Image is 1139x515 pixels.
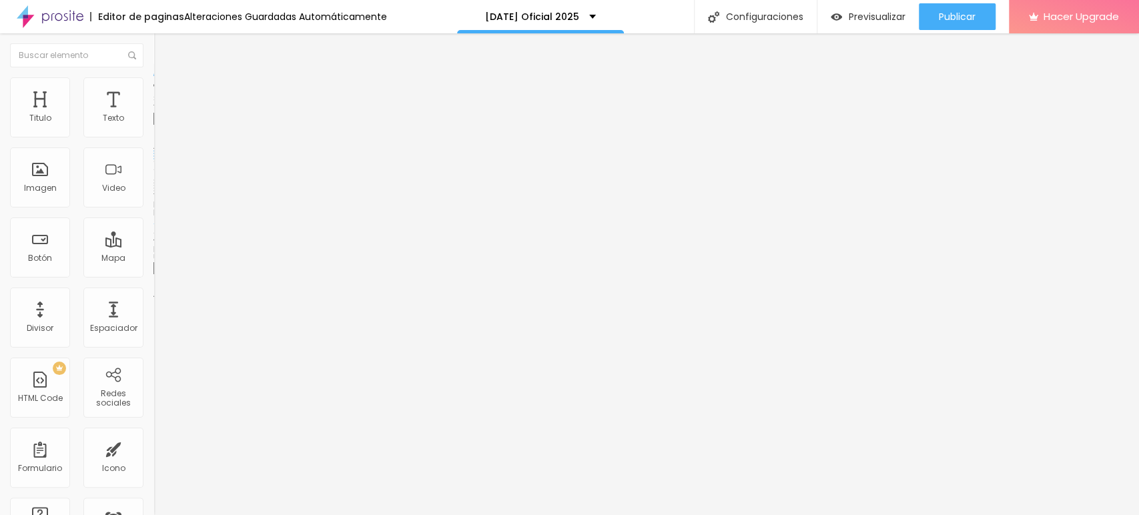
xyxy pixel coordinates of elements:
div: Mapa [101,253,125,263]
p: [DATE] Oficial 2025 [485,12,579,21]
img: view-1.svg [831,11,842,23]
div: Video [102,183,125,193]
div: Espaciador [90,324,137,333]
div: Texto [103,113,124,123]
img: Icone [128,51,136,59]
img: Icone [708,11,719,23]
div: Alteraciones Guardadas Automáticamente [184,12,387,21]
span: Hacer Upgrade [1044,11,1119,22]
div: Divisor [27,324,53,333]
iframe: Editor [153,33,1139,515]
button: Previsualizar [817,3,919,30]
input: Buscar elemento [10,43,143,67]
div: Editor de paginas [90,12,184,21]
div: Botón [28,253,52,263]
button: Publicar [919,3,996,30]
div: Imagen [24,183,57,193]
div: Redes sociales [87,389,139,408]
div: Titulo [29,113,51,123]
div: HTML Code [18,394,63,403]
div: Formulario [18,464,62,473]
span: Publicar [939,11,976,22]
span: Previsualizar [849,11,905,22]
div: Icono [102,464,125,473]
